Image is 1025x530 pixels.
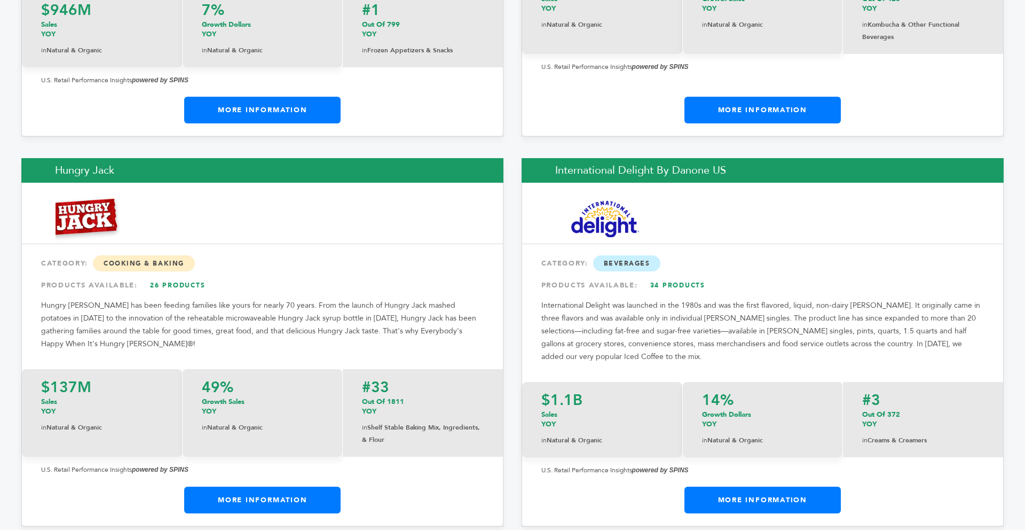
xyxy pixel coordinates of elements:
span: in [202,46,207,54]
p: Natural & Organic [541,19,663,31]
p: Natural & Organic [202,44,323,57]
strong: powered by SPINS [132,466,188,473]
p: Creams & Creamers [862,434,984,447]
a: 26 Products [140,276,215,295]
strong: powered by SPINS [132,76,188,84]
span: YOY [41,407,56,416]
p: 7% [202,3,323,18]
span: in [702,20,707,29]
p: $946M [41,3,163,18]
p: Natural & Organic [202,422,323,434]
span: YOY [862,4,877,13]
div: PRODUCTS AVAILABLE: [541,276,984,295]
span: YOY [202,29,216,39]
p: Natural & Organic [702,19,823,31]
span: YOY [362,29,376,39]
p: Hungry [PERSON_NAME] has been feeding families like yours for nearly 70 years. From the launch of... [41,299,484,350]
strong: powered by SPINS [632,63,689,71]
p: 14% [702,393,823,408]
span: in [202,423,207,432]
a: More Information [684,487,841,513]
span: in [41,423,46,432]
p: Natural & Organic [41,44,163,57]
div: CATEGORY: [41,254,484,273]
p: Frozen Appetizers & Snacks [362,44,484,57]
span: YOY [541,419,556,429]
strong: powered by SPINS [632,466,689,474]
span: YOY [362,407,376,416]
p: U.S. Retail Performance Insights [541,60,984,73]
span: in [541,20,547,29]
p: U.S. Retail Performance Insights [41,463,484,476]
span: in [541,436,547,445]
p: U.S. Retail Performance Insights [41,74,484,87]
span: in [362,423,367,432]
p: International Delight was launched in the 1980s and was the first flavored, liquid, non-dairy [PE... [541,299,984,363]
a: More Information [684,97,841,123]
span: YOY [702,4,716,13]
span: YOY [862,419,877,429]
span: in [862,20,868,29]
p: #33 [362,380,484,395]
div: CATEGORY: [541,254,984,273]
p: Natural & Organic [41,422,163,434]
p: Sales [41,20,163,39]
p: Shelf Stable Baking Mix, Ingredients, & Flour [362,422,484,446]
h2: Hungry Jack [21,158,503,183]
p: #1 [362,3,484,18]
p: Out of 799 [362,20,484,39]
div: PRODUCTS AVAILABLE: [41,276,484,295]
h2: International Delight by Danone US [522,158,1004,183]
span: YOY [202,407,216,416]
p: U.S. Retail Performance Insights [541,464,984,477]
span: in [862,436,868,445]
p: Growth Dollars [702,410,823,429]
span: in [41,46,46,54]
span: in [702,436,707,445]
p: Out of 372 [862,410,984,429]
p: Kombucha & Other Functional Beverages [862,19,984,43]
a: More Information [184,97,341,123]
p: Natural & Organic [541,434,663,447]
span: YOY [41,29,56,39]
span: YOY [541,4,556,13]
img: International Delight by Danone US [556,201,655,237]
span: YOY [702,419,716,429]
p: #3 [862,393,984,408]
p: Sales [41,397,163,416]
a: 34 Products [640,276,715,295]
p: Out of 1811 [362,397,484,416]
span: Beverages [593,255,661,271]
p: Sales [541,410,663,429]
p: $1.1B [541,393,663,408]
p: Growth Sales [202,397,323,416]
span: Cooking & Baking [93,255,195,271]
p: 49% [202,380,323,395]
a: More Information [184,487,341,513]
img: Hungry Jack [56,196,122,241]
p: $137M [41,380,163,395]
p: Growth Dollars [202,20,323,39]
p: Natural & Organic [702,434,823,447]
span: in [362,46,367,54]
